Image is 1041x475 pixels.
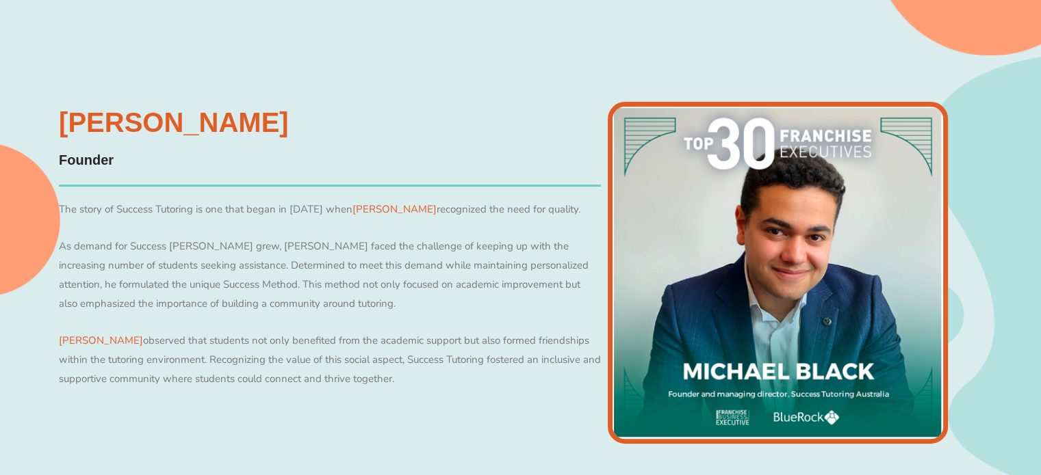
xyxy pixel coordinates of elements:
[59,331,601,390] p: observed that students not only benefited from the academic support but also formed friendships w...
[59,150,601,171] h4: Founder
[59,237,601,313] p: As demand for Success [PERSON_NAME] grew, [PERSON_NAME] faced the challenge of keeping up with th...
[59,109,601,136] h3: [PERSON_NAME]
[352,202,437,216] a: [PERSON_NAME]
[59,334,143,347] a: [PERSON_NAME]
[813,321,1041,475] iframe: Chat Widget
[59,200,601,219] p: The story of Success Tutoring is one that began in [DATE] when recognized the need for quality.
